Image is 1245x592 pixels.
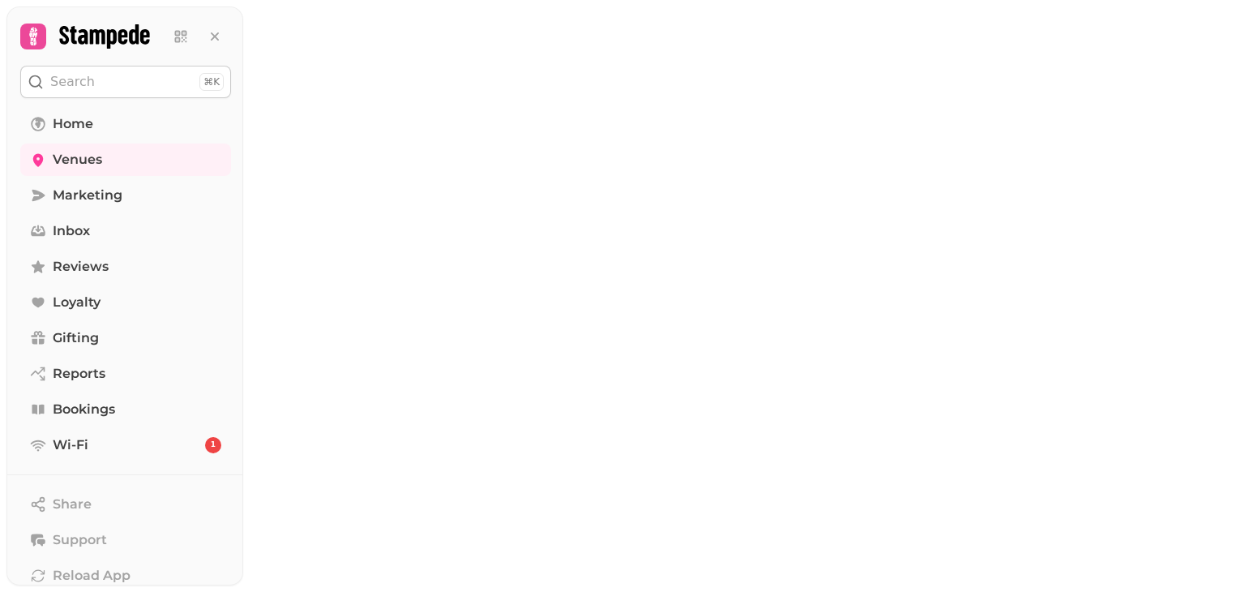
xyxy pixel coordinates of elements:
span: Share [53,495,92,514]
span: Reload App [53,566,130,586]
a: Inbox [20,215,231,247]
span: Wi-Fi [53,435,88,455]
button: Reload App [20,560,231,592]
span: Home [53,114,93,134]
a: Gifting [20,322,231,354]
button: Share [20,488,231,521]
span: Reports [53,364,105,384]
span: Loyalty [53,293,101,312]
span: Support [53,530,107,550]
span: Reviews [53,257,109,277]
a: Loyalty [20,286,231,319]
a: Home [20,108,231,140]
a: Reports [20,358,231,390]
button: Support [20,524,231,556]
a: Venues [20,144,231,176]
span: Venues [53,150,102,169]
span: 1 [211,440,216,451]
button: Search⌘K [20,66,231,98]
p: Search [50,72,95,92]
span: Bookings [53,400,115,419]
span: Marketing [53,186,122,205]
span: Inbox [53,221,90,241]
span: Gifting [53,328,99,348]
a: Reviews [20,251,231,283]
a: Bookings [20,393,231,426]
a: Marketing [20,179,231,212]
div: ⌘K [199,73,224,91]
a: Wi-Fi1 [20,429,231,461]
